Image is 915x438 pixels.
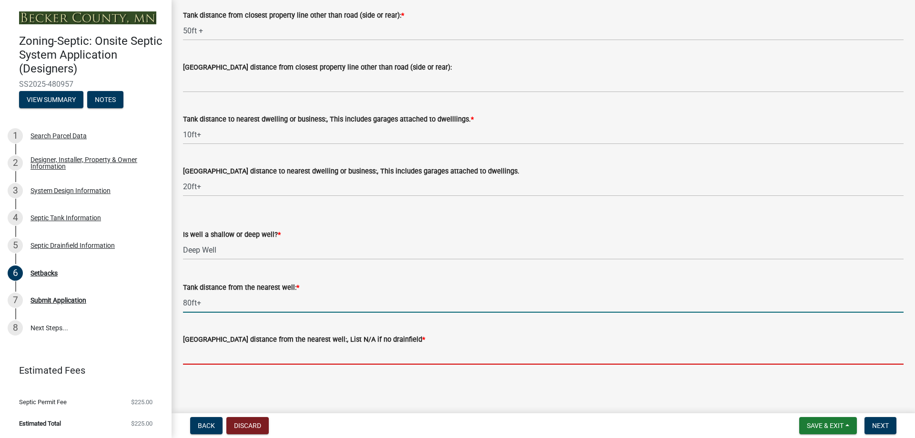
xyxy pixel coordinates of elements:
[8,265,23,281] div: 6
[30,297,86,304] div: Submit Application
[183,336,425,343] label: [GEOGRAPHIC_DATA] distance from the nearest well:, List N/A if no drainfield
[8,128,23,143] div: 1
[8,293,23,308] div: 7
[799,417,857,434] button: Save & Exit
[198,422,215,429] span: Back
[807,422,844,429] span: Save & Exit
[183,64,452,71] label: [GEOGRAPHIC_DATA] distance from closest property line other than road (side or rear):
[131,399,152,405] span: $225.00
[19,96,83,104] wm-modal-confirm: Summary
[190,417,223,434] button: Back
[8,320,23,336] div: 8
[183,285,299,291] label: Tank distance from the nearest well:
[226,417,269,434] button: Discard
[183,168,519,175] label: [GEOGRAPHIC_DATA] distance to nearest dwelling or business:, This includes garages attached to dw...
[30,187,111,194] div: System Design Information
[8,361,156,380] a: Estimated Fees
[8,155,23,171] div: 2
[30,214,101,221] div: Septic Tank Information
[19,11,156,24] img: Becker County, Minnesota
[19,420,61,427] span: Estimated Total
[131,420,152,427] span: $225.00
[8,210,23,225] div: 4
[19,34,164,75] h4: Zoning-Septic: Onsite Septic System Application (Designers)
[30,156,156,170] div: Designer, Installer, Property & Owner Information
[30,242,115,249] div: Septic Drainfield Information
[19,91,83,108] button: View Summary
[30,132,87,139] div: Search Parcel Data
[19,80,152,89] span: SS2025-480957
[87,96,123,104] wm-modal-confirm: Notes
[8,183,23,198] div: 3
[30,270,58,276] div: Setbacks
[183,116,474,123] label: Tank distance to nearest dwelling or business:, This includes garages attached to dwelllings.
[8,238,23,253] div: 5
[183,12,404,19] label: Tank distance from closest property line other than road (side or rear):
[19,399,67,405] span: Septic Permit Fee
[872,422,889,429] span: Next
[87,91,123,108] button: Notes
[183,232,281,238] label: Is well a shallow or deep well?
[864,417,896,434] button: Next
